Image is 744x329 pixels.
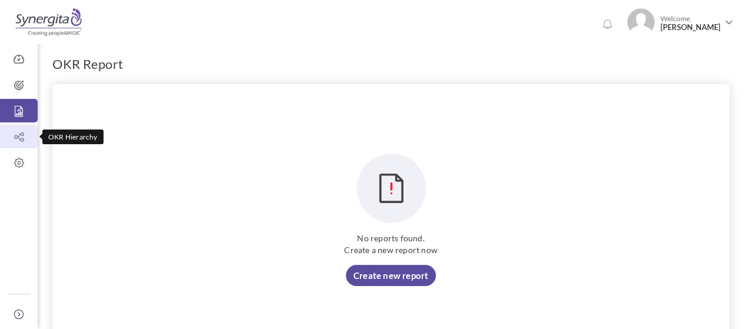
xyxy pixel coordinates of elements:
span: Welcome, [655,8,723,38]
img: Photo [627,8,655,36]
small: No reports found. Create a new report now [52,232,729,256]
a: Create new report [346,265,436,286]
a: Notifications [598,15,616,34]
a: Photo Welcome,[PERSON_NAME] [622,4,738,38]
img: Emptyobjective.svg [356,153,426,224]
span: [PERSON_NAME] [660,23,720,32]
h1: OKR Report [52,56,123,72]
div: OKR Hierarchy [42,129,104,144]
img: Logo [14,8,84,37]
